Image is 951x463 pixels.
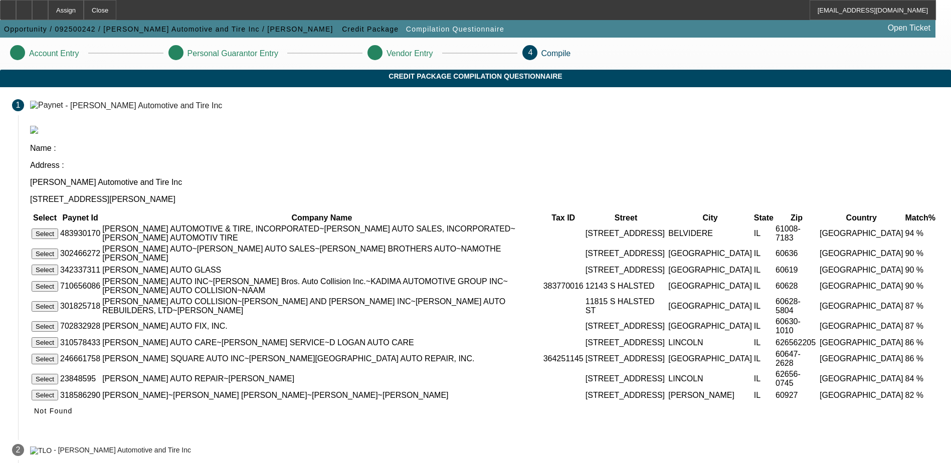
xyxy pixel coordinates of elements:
td: [GEOGRAPHIC_DATA] [819,224,904,243]
img: paynet_logo.jpg [30,126,38,134]
span: 2 [16,445,21,454]
th: Match% [905,213,936,223]
td: 23848595 [60,369,101,388]
td: 364251145 [543,349,584,368]
td: 710656086 [60,277,101,296]
td: [GEOGRAPHIC_DATA] [819,277,904,296]
td: BELVIDERE [668,224,752,243]
td: [STREET_ADDRESS] [585,224,667,243]
span: Not Found [34,407,73,415]
td: 86 % [905,337,936,348]
td: [GEOGRAPHIC_DATA] [819,244,904,263]
div: - [PERSON_NAME] Automotive and Tire Inc [65,101,222,109]
td: IL [753,369,774,388]
td: [GEOGRAPHIC_DATA] [668,277,752,296]
img: Paynet [30,101,63,110]
td: 87 % [905,297,936,316]
td: [GEOGRAPHIC_DATA] [819,337,904,348]
img: TLO [30,446,52,454]
span: Opportunity / 092500242 / [PERSON_NAME] Automotive and Tire Inc / [PERSON_NAME] [4,25,333,33]
td: [STREET_ADDRESS] [585,244,667,263]
td: 84 % [905,369,936,388]
p: [STREET_ADDRESS][PERSON_NAME] [30,195,939,204]
button: Select [32,265,58,275]
td: [PERSON_NAME] AUTO CARE~[PERSON_NAME] SERVICE~D LOGAN AUTO CARE [102,337,542,348]
button: Select [32,374,58,384]
td: 90 % [905,277,936,296]
button: Select [32,354,58,364]
td: [PERSON_NAME]~[PERSON_NAME] [PERSON_NAME]~[PERSON_NAME]~[PERSON_NAME] [102,389,542,401]
td: 60636 [775,244,818,263]
span: Credit Package [342,25,399,33]
td: 483930170 [60,224,101,243]
td: [PERSON_NAME] AUTO FIX, INC. [102,317,542,336]
td: LINCOLN [668,337,752,348]
td: 318586290 [60,389,101,401]
p: Name : [30,144,939,153]
p: Vendor Entry [387,49,433,58]
span: 4 [528,48,533,57]
td: 94 % [905,224,936,243]
td: [GEOGRAPHIC_DATA] [819,297,904,316]
th: Country [819,213,904,223]
td: 90 % [905,244,936,263]
td: IL [753,349,774,368]
button: Select [32,321,58,332]
td: [STREET_ADDRESS] [585,349,667,368]
td: [PERSON_NAME] AUTO~[PERSON_NAME] AUTO SALES~[PERSON_NAME] BROTHERS AUTO~NAMOTHE [PERSON_NAME] [102,244,542,263]
td: 82 % [905,389,936,401]
td: 342337311 [60,264,101,276]
td: 60630-1010 [775,317,818,336]
td: IL [753,277,774,296]
td: 12143 S HALSTED [585,277,667,296]
p: [PERSON_NAME] Automotive and Tire Inc [30,178,939,187]
td: 301825718 [60,297,101,316]
td: [GEOGRAPHIC_DATA] [668,349,752,368]
td: [GEOGRAPHIC_DATA] [819,349,904,368]
button: Select [32,301,58,312]
td: 310578433 [60,337,101,348]
button: Select [32,228,58,239]
span: 1 [16,101,21,110]
button: Credit Package [339,20,401,38]
td: [STREET_ADDRESS] [585,337,667,348]
td: IL [753,389,774,401]
td: [GEOGRAPHIC_DATA] [819,264,904,276]
th: Street [585,213,667,223]
th: Company Name [102,213,542,223]
button: Not Found [30,402,77,420]
td: IL [753,264,774,276]
td: 11815 S HALSTED ST [585,297,667,316]
a: Open Ticket [884,20,934,37]
th: State [753,213,774,223]
td: 90 % [905,264,936,276]
td: [STREET_ADDRESS] [585,264,667,276]
td: 86 % [905,349,936,368]
th: Paynet Id [60,213,101,223]
button: Select [32,281,58,292]
button: Select [32,390,58,400]
th: Select [31,213,59,223]
button: Select [32,249,58,259]
td: 60927 [775,389,818,401]
button: Compilation Questionnaire [404,20,507,38]
span: Credit Package Compilation Questionnaire [8,72,943,80]
td: 383770016 [543,277,584,296]
td: [STREET_ADDRESS] [585,389,667,401]
th: City [668,213,752,223]
p: Personal Guarantor Entry [187,49,278,58]
td: [PERSON_NAME] [668,389,752,401]
td: 60628-5804 [775,297,818,316]
td: [GEOGRAPHIC_DATA] [819,369,904,388]
td: [GEOGRAPHIC_DATA] [668,317,752,336]
td: [PERSON_NAME] SQUARE AUTO INC~[PERSON_NAME][GEOGRAPHIC_DATA] AUTO REPAIR, INC. [102,349,542,368]
td: [GEOGRAPHIC_DATA] [668,264,752,276]
td: IL [753,297,774,316]
td: [GEOGRAPHIC_DATA] [668,244,752,263]
td: IL [753,224,774,243]
th: Zip [775,213,818,223]
td: [STREET_ADDRESS] [585,317,667,336]
p: Address : [30,161,939,170]
td: [GEOGRAPHIC_DATA] [819,389,904,401]
td: [PERSON_NAME] AUTO GLASS [102,264,542,276]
